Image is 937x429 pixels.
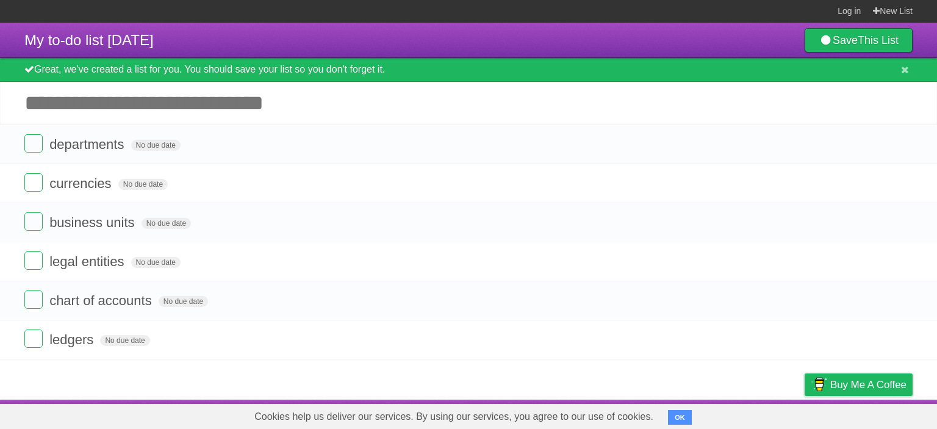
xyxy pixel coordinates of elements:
[683,403,732,426] a: Developers
[49,137,127,152] span: departments
[24,32,154,48] span: My to-do list [DATE]
[131,140,181,151] span: No due date
[811,374,827,395] img: Buy me a coffee
[159,296,208,307] span: No due date
[668,410,692,425] button: OK
[24,290,43,309] label: Done
[830,374,906,395] span: Buy me a coffee
[49,254,127,269] span: legal entities
[24,173,43,192] label: Done
[142,218,191,229] span: No due date
[805,373,913,396] a: Buy me a coffee
[24,251,43,270] label: Done
[805,28,913,52] a: SaveThis List
[49,293,155,308] span: chart of accounts
[49,332,96,347] span: ledgers
[642,403,668,426] a: About
[24,134,43,153] label: Done
[49,215,137,230] span: business units
[131,257,181,268] span: No due date
[747,403,774,426] a: Terms
[836,403,913,426] a: Suggest a feature
[242,405,666,429] span: Cookies help us deliver our services. By using our services, you agree to our use of cookies.
[24,330,43,348] label: Done
[118,179,168,190] span: No due date
[789,403,820,426] a: Privacy
[100,335,149,346] span: No due date
[858,34,899,46] b: This List
[24,212,43,231] label: Done
[49,176,114,191] span: currencies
